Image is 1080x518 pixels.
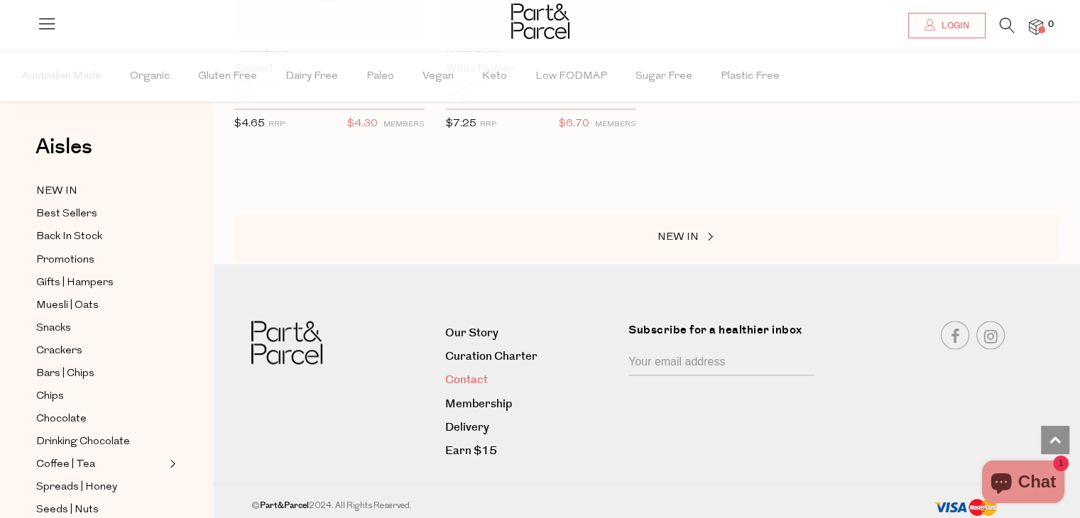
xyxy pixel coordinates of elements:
[36,205,165,223] a: Best Sellers
[36,341,165,359] a: Crackers
[36,297,99,314] span: Muesli | Oats
[445,323,618,342] a: Our Story
[234,119,265,129] span: $4.65
[36,131,92,162] span: Aisles
[166,455,176,472] button: Expand/Collapse Coffee | Tea
[511,4,569,39] img: Part&Parcel
[36,456,95,473] span: Coffee | Tea
[422,52,454,101] span: Vegan
[36,274,114,291] span: Gifts | Hampers
[36,433,130,450] span: Drinking Chocolate
[36,342,82,359] span: Crackers
[36,182,165,200] a: NEW IN
[36,136,92,172] a: Aisles
[36,228,102,246] span: Back In Stock
[36,432,165,450] a: Drinking Chocolate
[1044,18,1057,31] span: 0
[36,410,87,427] span: Chocolate
[445,441,618,460] a: Earn $15
[36,228,165,246] a: Back In Stock
[721,52,780,101] span: Plastic Free
[658,228,800,247] a: NEW IN
[383,121,425,128] small: MEMBERS
[36,365,94,382] span: Bars | Chips
[36,455,165,473] a: Coffee | Tea
[445,417,618,436] a: Delivery
[445,346,618,365] a: Curation Charter
[36,478,165,495] a: Spreads | Honey
[22,52,102,101] span: Australian Made
[36,273,165,291] a: Gifts | Hampers
[36,500,165,518] a: Seeds | Nuts
[978,461,1069,507] inbox-online-store-chat: Shopify online store chat
[251,321,322,364] img: Part&Parcel
[934,498,998,517] img: payment-methods.png
[445,370,618,389] a: Contact
[36,251,94,268] span: Promotions
[36,478,117,495] span: Spreads | Honey
[480,121,496,128] small: RRP
[658,232,699,243] span: NEW IN
[636,52,692,101] span: Sugar Free
[36,364,165,382] a: Bars | Chips
[595,121,636,128] small: MEMBERS
[251,498,835,512] div: © 2024. All Rights Reserved.
[36,206,97,223] span: Best Sellers
[36,250,165,268] a: Promotions
[268,121,285,128] small: RRP
[908,13,986,38] a: Login
[347,115,378,133] span: $4.30
[1029,19,1043,34] a: 0
[36,409,165,427] a: Chocolate
[628,321,822,348] label: Subscribe for a healthier inbox
[938,20,969,32] span: Login
[36,501,99,518] span: Seeds | Nuts
[259,499,308,511] b: Part&Parcel
[36,387,165,404] a: Chips
[285,52,338,101] span: Dairy Free
[198,52,257,101] span: Gluten Free
[366,52,394,101] span: Paleo
[36,387,64,404] span: Chips
[628,348,814,375] input: Your email address
[130,52,170,101] span: Organic
[36,296,165,314] a: Muesli | Oats
[535,52,607,101] span: Low FODMAP
[36,319,71,336] span: Snacks
[559,115,589,133] span: $6.70
[445,394,618,413] a: Membership
[36,319,165,336] a: Snacks
[482,52,507,101] span: Keto
[36,183,77,200] span: NEW IN
[446,119,476,129] span: $7.25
